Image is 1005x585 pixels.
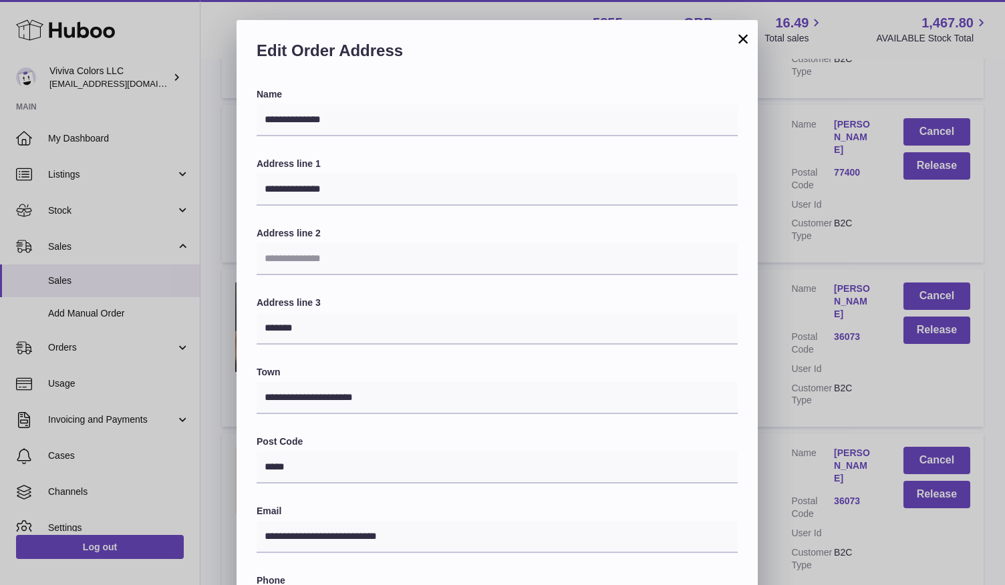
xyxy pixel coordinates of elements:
label: Post Code [257,435,738,448]
label: Address line 1 [257,158,738,170]
label: Address line 2 [257,227,738,240]
label: Name [257,88,738,101]
button: × [735,31,751,47]
label: Address line 3 [257,297,738,309]
label: Town [257,366,738,379]
h2: Edit Order Address [257,40,738,68]
label: Email [257,505,738,518]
